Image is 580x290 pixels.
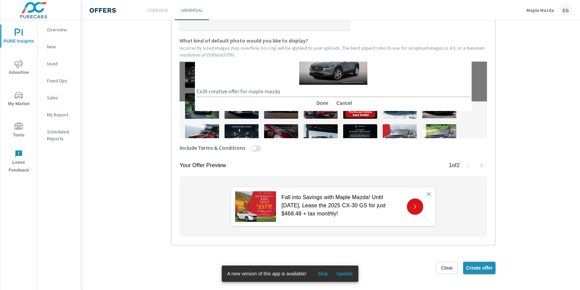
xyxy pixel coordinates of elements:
h4: Offers [89,6,116,14]
div: Sales [37,93,81,103]
button: Clear [436,262,458,274]
button: Update [334,268,355,279]
span: Done [314,100,331,106]
p: Scheduled Reports [47,128,75,142]
div: EG [560,4,572,16]
p: Incorrectly sized images may overflow, no crop will be applied to your uploads. The best aspect r... [180,45,487,58]
span: Tools [2,123,35,139]
img: description [383,124,417,150]
div: nav menu [0,20,37,177]
div: Scheduled Reports [37,127,81,144]
img: CX5 vehicle offer and photo [235,191,276,222]
p: Overview [148,7,168,14]
span: My Market [2,91,35,108]
span: Advertise [2,60,35,77]
p: New [47,43,75,50]
p: Used [47,60,75,67]
span: Cancel [336,100,352,106]
span: Create offer [466,265,493,271]
span: Update [336,271,353,277]
p: Fall into Savings with Maple Mazda! Until [DATE], Lease the 2025 CX-30 GS for just $468.48 + tax ... [281,193,401,218]
img: description [185,93,219,119]
button: Done [311,97,333,109]
p: Overview [47,26,75,33]
p: Sales [47,94,75,101]
img: description [225,124,259,150]
div: Used [37,59,81,69]
div: Fixed Ops [37,76,81,86]
img: description [264,124,298,150]
button: Include Terms & Conditions [251,145,257,151]
span: Leave Feedback [2,150,35,174]
img: description [185,124,219,150]
button: Create offer [463,262,495,274]
span: A new version of this app is available! [227,271,307,276]
span: What kind of default photo would you like to display? [180,36,308,45]
p: Universal [181,7,203,14]
div: Overview [37,25,81,35]
img: description [422,124,456,150]
img: description [343,124,377,150]
p: Maple Mazda [526,7,554,13]
span: PURE Insights [2,29,35,45]
div: My Report [37,110,81,120]
p: 1 of 2 [449,161,460,170]
button: Skip [312,268,334,279]
p: Fixed Ops [47,77,75,84]
span: Skip [315,271,331,277]
button: Cancel [333,97,355,109]
div: New [37,42,81,52]
img: description [304,124,338,150]
span: Clear [439,265,455,271]
span: Include Terms & Conditions [180,144,245,152]
p: Your Offer Preview [180,161,226,170]
p: My Report [47,111,75,118]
